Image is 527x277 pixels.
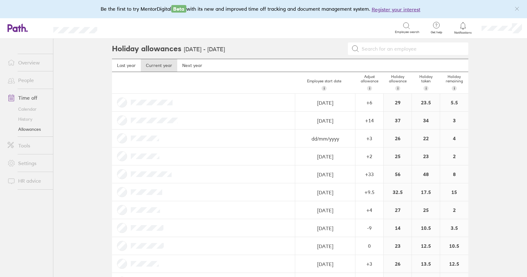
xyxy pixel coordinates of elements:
[295,130,355,147] input: dd/mm/yyyy
[359,43,465,55] input: Search for an employee
[412,147,440,165] div: 23
[453,31,473,35] span: Notifications
[3,124,53,134] a: Allowances
[412,112,440,129] div: 34
[412,201,440,219] div: 25
[412,255,440,273] div: 13.5
[3,114,53,124] a: History
[356,189,383,195] div: + 9.5
[356,207,383,213] div: + 4
[384,201,412,219] div: 27
[356,171,383,177] div: + 33
[426,30,447,34] span: Get help
[101,5,427,13] div: Be the first to try MentorDigital with its new and improved time off tracking and document manage...
[384,165,412,183] div: 56
[454,86,455,91] span: i
[440,72,468,93] div: Holiday remaining
[440,201,468,219] div: 2
[453,21,473,35] a: Notifications
[184,46,225,53] h3: [DATE] - [DATE]
[355,72,384,93] div: Adjust allowance
[3,139,53,152] a: Tools
[426,86,427,91] span: i
[295,166,355,183] input: dd/mm/yyyy
[356,243,383,249] div: 0
[440,130,468,147] div: 4
[112,39,181,59] h2: Holiday allowances
[3,74,53,86] a: People
[295,184,355,201] input: dd/mm/yyyy
[3,175,53,187] a: HR advice
[412,237,440,255] div: 12.5
[356,136,383,141] div: + 3
[112,59,141,72] a: Last year
[3,56,53,69] a: Overview
[372,6,420,13] button: Register your interest
[384,130,412,147] div: 26
[3,91,53,104] a: Time off
[141,59,177,72] a: Current year
[356,118,383,123] div: + 14
[440,237,468,255] div: 10.5
[356,153,383,159] div: + 2
[384,94,412,111] div: 29
[395,30,419,34] span: Employee search
[356,100,383,105] div: + 6
[171,5,186,13] span: Beta
[412,219,440,237] div: 10.5
[384,183,412,201] div: 32.5
[440,219,468,237] div: 3.5
[369,86,370,91] span: i
[295,237,355,255] input: dd/mm/yyyy
[356,225,383,231] div: -9
[384,255,412,273] div: 26
[295,255,355,273] input: dd/mm/yyyy
[295,148,355,165] input: dd/mm/yyyy
[384,147,412,165] div: 25
[293,76,355,93] div: Employee start date
[412,183,440,201] div: 17.5
[177,59,207,72] a: Next year
[114,25,130,30] div: Search
[295,219,355,237] input: dd/mm/yyyy
[356,261,383,267] div: + 3
[384,112,412,129] div: 37
[295,202,355,219] input: dd/mm/yyyy
[440,165,468,183] div: 8
[384,72,412,93] div: Holiday allowance
[412,72,440,93] div: Holiday taken
[440,94,468,111] div: 5.5
[440,112,468,129] div: 3
[3,157,53,169] a: Settings
[440,183,468,201] div: 15
[412,165,440,183] div: 48
[397,86,398,91] span: i
[3,104,53,114] a: Calendar
[412,130,440,147] div: 22
[384,237,412,255] div: 23
[384,219,412,237] div: 14
[440,147,468,165] div: 2
[412,94,440,111] div: 23.5
[295,94,355,112] input: dd/mm/yyyy
[324,86,325,91] span: i
[295,112,355,130] input: dd/mm/yyyy
[440,255,468,273] div: 12.5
